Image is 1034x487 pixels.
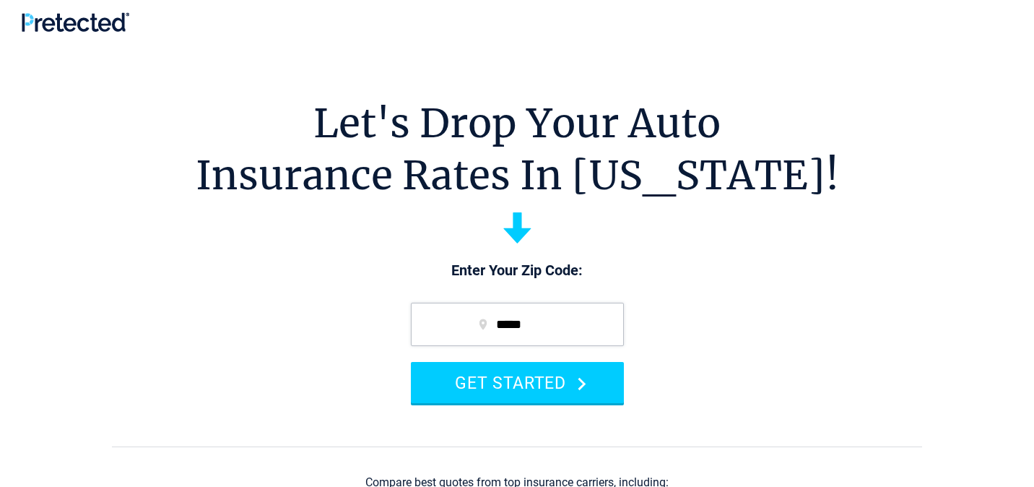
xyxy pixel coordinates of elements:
input: zip code [411,303,624,346]
img: Pretected Logo [22,12,129,32]
button: GET STARTED [411,362,624,403]
h1: Let's Drop Your Auto Insurance Rates In [US_STATE]! [196,98,839,202]
p: Enter Your Zip Code: [396,261,638,281]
